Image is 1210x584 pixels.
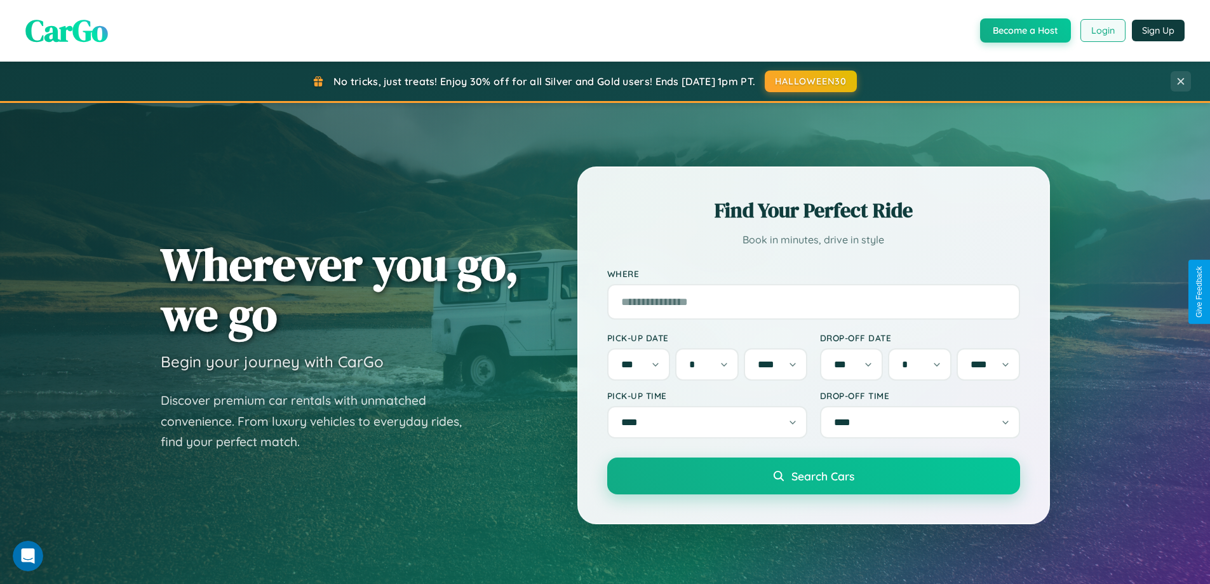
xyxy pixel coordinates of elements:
[820,332,1020,343] label: Drop-off Date
[161,390,478,452] p: Discover premium car rentals with unmatched convenience. From luxury vehicles to everyday rides, ...
[161,352,384,371] h3: Begin your journey with CarGo
[1195,266,1204,318] div: Give Feedback
[607,231,1020,249] p: Book in minutes, drive in style
[25,10,108,51] span: CarGo
[607,196,1020,224] h2: Find Your Perfect Ride
[333,75,755,88] span: No tricks, just treats! Enjoy 30% off for all Silver and Gold users! Ends [DATE] 1pm PT.
[13,541,43,571] iframe: Intercom live chat
[1080,19,1126,42] button: Login
[1132,20,1185,41] button: Sign Up
[607,332,807,343] label: Pick-up Date
[607,390,807,401] label: Pick-up Time
[820,390,1020,401] label: Drop-off Time
[161,239,519,339] h1: Wherever you go, we go
[980,18,1071,43] button: Become a Host
[607,458,1020,494] button: Search Cars
[765,71,857,92] button: HALLOWEEN30
[791,469,854,483] span: Search Cars
[607,268,1020,279] label: Where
